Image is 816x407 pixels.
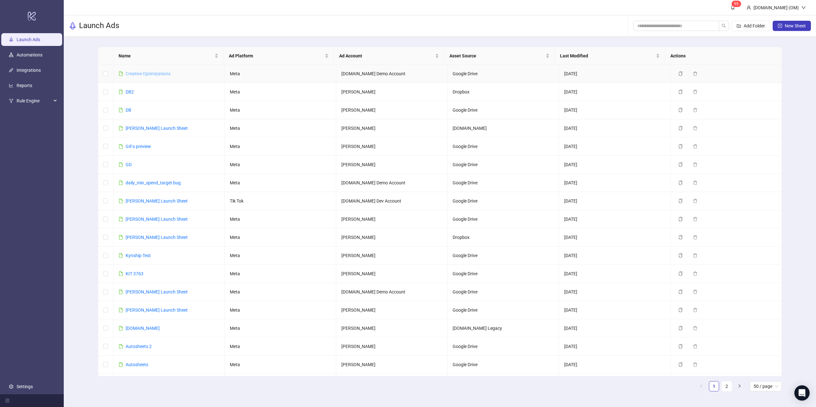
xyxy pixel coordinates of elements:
[225,137,336,156] td: Meta
[229,52,324,59] span: Ad Platform
[119,144,123,149] span: file
[559,174,671,192] td: [DATE]
[785,23,806,28] span: New Sheet
[559,374,671,392] td: [DATE]
[559,119,671,137] td: [DATE]
[737,24,741,28] span: folder-add
[448,283,559,301] td: Google Drive
[126,198,188,204] a: [PERSON_NAME] Launch Sheet
[336,174,448,192] td: [DOMAIN_NAME] Demo Account
[693,108,697,112] span: delete
[693,217,697,221] span: delete
[559,228,671,247] td: [DATE]
[693,362,697,367] span: delete
[693,90,697,94] span: delete
[336,137,448,156] td: [PERSON_NAME]
[448,337,559,356] td: Google Drive
[448,156,559,174] td: Google Drive
[678,162,683,167] span: copy
[119,90,123,94] span: file
[732,1,741,7] sup: 95
[126,344,152,349] a: Autosheets 2
[225,356,336,374] td: Meta
[722,24,726,28] span: search
[693,271,697,276] span: delete
[126,362,148,367] a: Autosheets
[336,101,448,119] td: [PERSON_NAME]
[696,381,706,391] button: left
[693,326,697,330] span: delete
[126,289,188,294] a: [PERSON_NAME] Launch Sheet
[731,5,735,10] span: bell
[126,144,151,149] a: GIFs preview
[119,290,123,294] span: file
[448,265,559,283] td: Google Drive
[709,381,719,391] a: 1
[559,247,671,265] td: [DATE]
[79,21,119,31] h3: Launch Ads
[559,210,671,228] td: [DATE]
[225,83,336,101] td: Meta
[773,21,811,31] button: New Sheet
[559,337,671,356] td: [DATE]
[119,235,123,240] span: file
[336,210,448,228] td: [PERSON_NAME]
[339,52,434,59] span: Ad Account
[225,265,336,283] td: Meta
[126,235,188,240] a: [PERSON_NAME] Launch Sheet
[225,101,336,119] td: Meta
[9,99,13,103] span: fork
[678,71,683,76] span: copy
[119,326,123,330] span: file
[448,301,559,319] td: Google Drive
[126,107,131,113] a: DB
[126,326,160,331] a: [DOMAIN_NAME]
[225,301,336,319] td: Meta
[336,337,448,356] td: [PERSON_NAME]
[126,271,143,276] a: KIT 3763
[693,144,697,149] span: delete
[119,126,123,130] span: file
[448,174,559,192] td: Google Drive
[693,308,697,312] span: delete
[559,301,671,319] td: [DATE]
[126,89,134,94] a: DB2
[559,356,671,374] td: [DATE]
[738,384,741,388] span: right
[225,283,336,301] td: Meta
[665,47,776,65] th: Actions
[678,144,683,149] span: copy
[126,126,188,131] a: [PERSON_NAME] Launch Sheet
[559,101,671,119] td: [DATE]
[754,381,778,391] span: 50 / page
[693,253,697,258] span: delete
[678,217,683,221] span: copy
[448,101,559,119] td: Google Drive
[225,319,336,337] td: Meta
[225,210,336,228] td: Meta
[449,52,544,59] span: Asset Source
[448,356,559,374] td: Google Drive
[778,24,782,28] span: plus-square
[444,47,555,65] th: Asset Source
[119,162,123,167] span: file
[678,326,683,330] span: copy
[225,156,336,174] td: Meta
[448,247,559,265] td: Google Drive
[734,2,736,6] span: 9
[448,119,559,137] td: [DOMAIN_NAME]
[17,52,42,57] a: Automations
[678,181,683,185] span: copy
[225,228,336,247] td: Meta
[119,308,123,312] span: file
[448,192,559,210] td: Google Drive
[336,83,448,101] td: [PERSON_NAME]
[559,156,671,174] td: [DATE]
[69,22,76,30] span: rocket
[17,384,33,389] a: Settings
[126,253,151,258] a: Kynship Test
[699,384,703,388] span: left
[750,381,782,391] div: Page Size
[734,381,745,391] li: Next Page
[678,344,683,349] span: copy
